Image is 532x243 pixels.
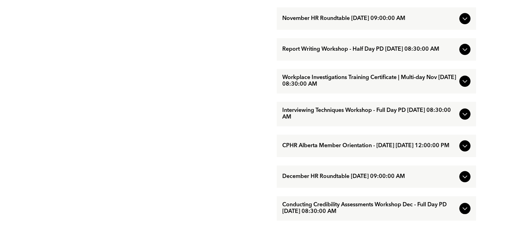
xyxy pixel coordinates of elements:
[282,46,456,53] span: Report Writing Workshop - Half Day PD [DATE] 08:30:00 AM
[282,107,456,121] span: Interviewing Techniques Workshop - Full Day PD [DATE] 08:30:00 AM
[282,15,456,22] span: November HR Roundtable [DATE] 09:00:00 AM
[282,202,456,215] span: Conducting Credibility Assessments Workshop Dec - Full Day PD [DATE] 08:30:00 AM
[282,74,456,88] span: Workplace Investigations Training Certificate | Multi-day Nov [DATE] 08:30:00 AM
[282,173,456,180] span: December HR Roundtable [DATE] 09:00:00 AM
[282,143,456,149] span: CPHR Alberta Member Orientation - [DATE] [DATE] 12:00:00 PM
